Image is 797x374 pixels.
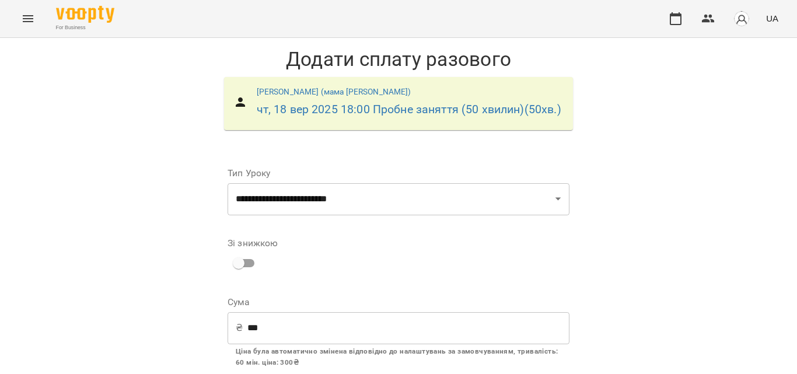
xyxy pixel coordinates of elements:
[257,103,561,116] a: чт, 18 вер 2025 18:00 Пробне заняття (50 хвилин)(50хв.)
[218,47,579,71] h1: Додати сплату разового
[733,11,750,27] img: avatar_s.png
[257,87,411,96] a: [PERSON_NAME] (мама [PERSON_NAME])
[14,5,42,33] button: Menu
[56,24,114,32] span: For Business
[228,298,569,307] label: Сума
[236,321,243,335] p: ₴
[236,347,558,367] b: Ціна була автоматично змінена відповідно до налаштувань за замовчуванням, тривалість: 60 мін. цін...
[228,169,569,178] label: Тип Уроку
[761,8,783,29] button: UA
[56,6,114,23] img: Voopty Logo
[228,239,278,248] label: Зі знижкою
[766,12,778,25] span: UA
